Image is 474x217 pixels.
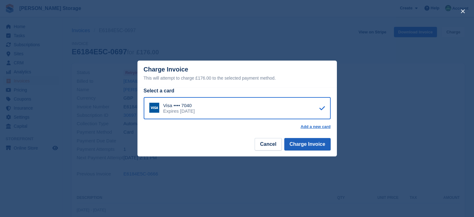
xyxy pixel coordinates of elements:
[144,87,331,95] div: Select a card
[163,103,195,108] div: Visa •••• 7040
[149,103,159,113] img: Visa Logo
[163,108,195,114] div: Expires [DATE]
[144,74,331,82] div: This will attempt to charge £176.00 to the selected payment method.
[284,138,331,150] button: Charge Invoice
[255,138,281,150] button: Cancel
[458,6,468,16] button: close
[144,66,331,82] div: Charge Invoice
[300,124,330,129] a: Add a new card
